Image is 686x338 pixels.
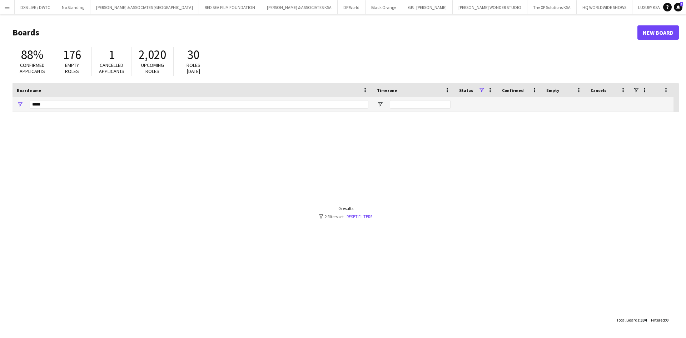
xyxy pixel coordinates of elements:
[377,101,383,108] button: Open Filter Menu
[680,2,683,6] span: 1
[637,25,679,40] a: New Board
[616,313,647,327] div: :
[674,3,682,11] a: 1
[319,206,372,211] div: 0 results
[459,88,473,93] span: Status
[17,101,23,108] button: Open Filter Menu
[21,47,43,63] span: 88%
[577,0,632,14] button: HQ WORLDWIDE SHOWS
[63,47,81,63] span: 176
[141,62,164,74] span: Upcoming roles
[17,88,41,93] span: Board name
[261,0,338,14] button: [PERSON_NAME] & ASSOCIATES KSA
[453,0,527,14] button: [PERSON_NAME] WONDER STUDIO
[319,214,372,219] div: 2 filters set
[199,0,261,14] button: RED SEA FILM FOUNDATION
[90,0,199,14] button: [PERSON_NAME] & ASSOCIATES [GEOGRAPHIC_DATA]
[616,317,639,323] span: Total Boards
[402,0,453,14] button: GPJ: [PERSON_NAME]
[99,62,124,74] span: Cancelled applicants
[651,313,668,327] div: :
[591,88,606,93] span: Cancels
[56,0,90,14] button: No Standing
[546,88,559,93] span: Empty
[366,0,402,14] button: Black Orange
[527,0,577,14] button: The XP Solutions KSA
[666,317,668,323] span: 0
[30,100,368,109] input: Board name Filter Input
[65,62,79,74] span: Empty roles
[651,317,665,323] span: Filtered
[338,0,366,14] button: DP World
[20,62,45,74] span: Confirmed applicants
[109,47,115,63] span: 1
[13,27,637,38] h1: Boards
[377,88,397,93] span: Timezone
[187,62,200,74] span: Roles [DATE]
[640,317,647,323] span: 334
[632,0,666,14] button: LUXURY KSA
[502,88,524,93] span: Confirmed
[390,100,451,109] input: Timezone Filter Input
[15,0,56,14] button: DXB LIVE / DWTC
[187,47,199,63] span: 30
[347,214,372,219] a: Reset filters
[139,47,166,63] span: 2,020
